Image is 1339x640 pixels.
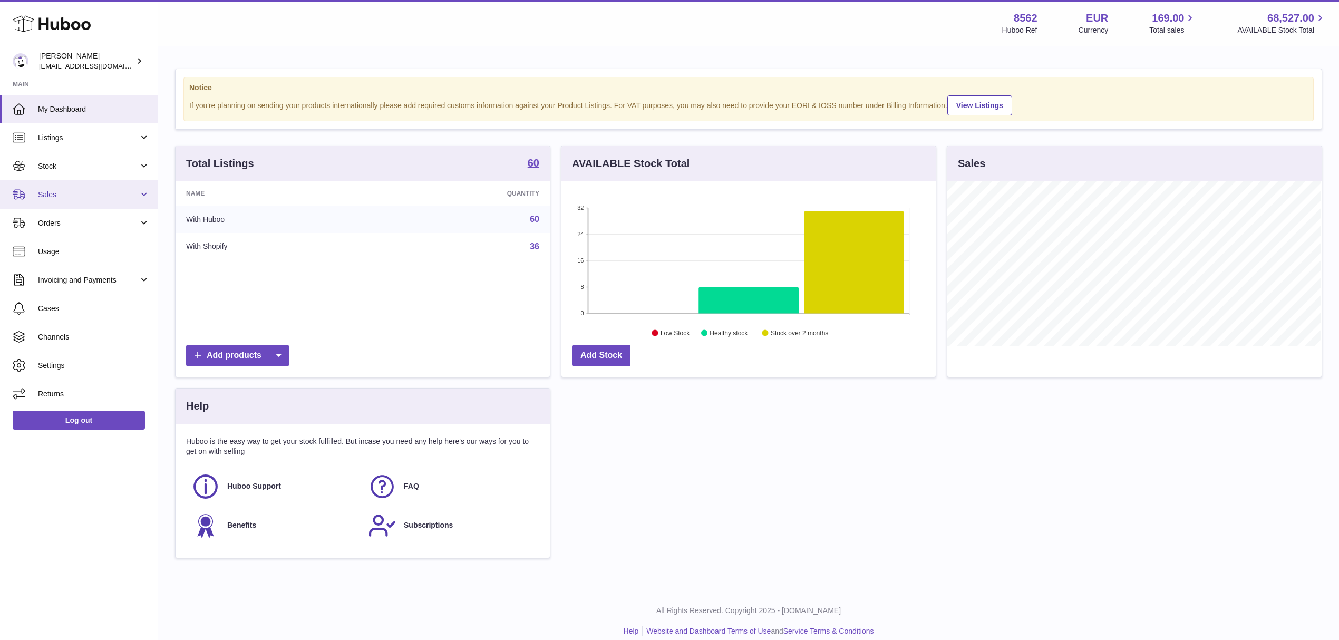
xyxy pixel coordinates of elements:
a: Website and Dashboard Terms of Use [646,627,771,635]
text: Stock over 2 months [771,329,828,337]
span: Total sales [1149,25,1196,35]
text: 24 [577,231,584,237]
span: 169.00 [1152,11,1184,25]
a: Help [624,627,639,635]
h3: Sales [958,157,985,171]
span: [EMAIL_ADDRESS][DOMAIN_NAME] [39,62,155,70]
strong: 60 [528,158,539,168]
a: 68,527.00 AVAILABLE Stock Total [1237,11,1326,35]
span: Sales [38,190,139,200]
h3: Total Listings [186,157,254,171]
li: and [643,626,874,636]
p: All Rights Reserved. Copyright 2025 - [DOMAIN_NAME] [167,606,1331,616]
h3: AVAILABLE Stock Total [572,157,690,171]
span: Huboo Support [227,481,281,491]
text: 8 [580,284,584,290]
p: Huboo is the easy way to get your stock fulfilled. But incase you need any help here's our ways f... [186,437,539,457]
img: internalAdmin-8562@internal.huboo.com [13,53,28,69]
a: Add products [186,345,289,366]
span: Listings [38,133,139,143]
text: 16 [577,257,584,264]
text: 0 [580,310,584,316]
div: Currency [1079,25,1109,35]
span: 68,527.00 [1267,11,1314,25]
span: Settings [38,361,150,371]
text: Healthy stock [710,329,748,337]
span: Invoicing and Payments [38,275,139,285]
a: Subscriptions [368,511,534,540]
a: 60 [528,158,539,170]
a: Log out [13,411,145,430]
th: Name [176,181,377,206]
a: FAQ [368,472,534,501]
a: 169.00 Total sales [1149,11,1196,35]
span: My Dashboard [38,104,150,114]
span: Subscriptions [404,520,453,530]
a: Benefits [191,511,357,540]
text: Low Stock [661,329,690,337]
span: Orders [38,218,139,228]
div: [PERSON_NAME] [39,51,134,71]
strong: Notice [189,83,1308,93]
span: AVAILABLE Stock Total [1237,25,1326,35]
span: Usage [38,247,150,257]
h3: Help [186,399,209,413]
a: 36 [530,242,539,251]
span: Benefits [227,520,256,530]
th: Quantity [377,181,550,206]
a: Service Terms & Conditions [783,627,874,635]
div: Huboo Ref [1002,25,1037,35]
span: Cases [38,304,150,314]
a: Huboo Support [191,472,357,501]
span: Channels [38,332,150,342]
strong: 8562 [1014,11,1037,25]
a: Add Stock [572,345,630,366]
span: Returns [38,389,150,399]
a: View Listings [947,95,1012,115]
span: Stock [38,161,139,171]
text: 32 [577,205,584,211]
div: If you're planning on sending your products internationally please add required customs informati... [189,94,1308,115]
td: With Shopify [176,233,377,260]
span: FAQ [404,481,419,491]
td: With Huboo [176,206,377,233]
a: 60 [530,215,539,224]
strong: EUR [1086,11,1108,25]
